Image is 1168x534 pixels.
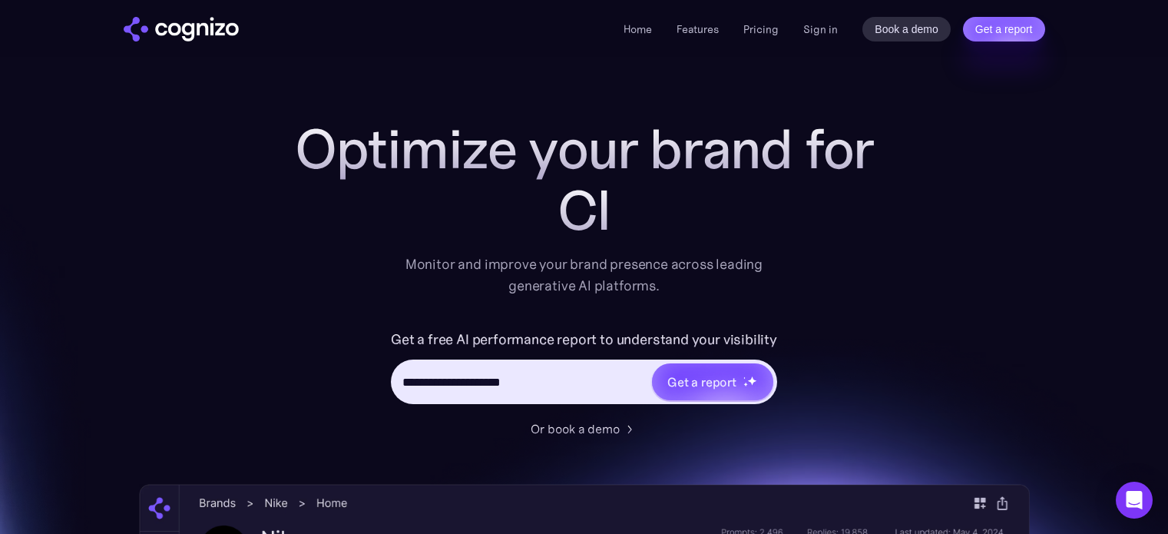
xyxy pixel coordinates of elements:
a: Or book a demo [531,420,638,438]
img: cognizo logo [124,17,239,41]
img: star [743,382,749,387]
div: Open Intercom Messenger [1116,482,1153,519]
a: Get a reportstarstarstar [650,362,775,402]
img: star [747,376,757,386]
div: Get a report [667,373,736,391]
div: Monitor and improve your brand presence across leading generative AI platforms. [395,254,773,297]
form: Hero URL Input Form [391,327,777,412]
a: Home [624,22,652,36]
a: home [124,17,239,41]
a: Pricing [743,22,779,36]
img: star [743,376,746,379]
a: Features [677,22,719,36]
a: Get a report [963,17,1045,41]
a: Book a demo [862,17,951,41]
a: Sign in [803,20,838,38]
label: Get a free AI performance report to understand your visibility [391,327,777,352]
h1: Optimize your brand for [277,118,892,180]
div: Or book a demo [531,420,620,438]
div: Cl [277,180,892,241]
